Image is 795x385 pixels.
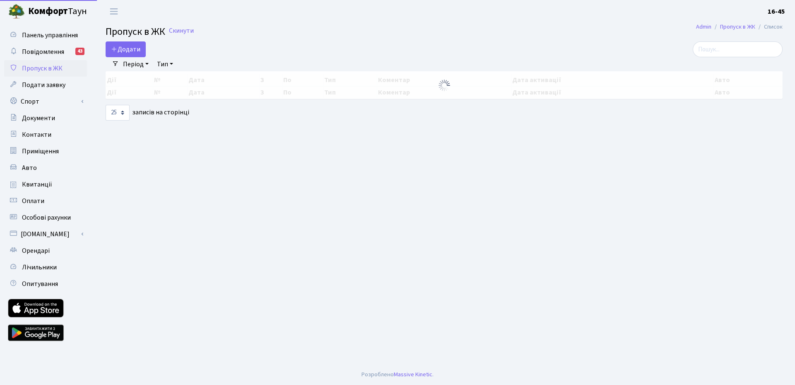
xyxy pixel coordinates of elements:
[22,263,57,272] span: Лічильники
[4,160,87,176] a: Авто
[4,126,87,143] a: Контакти
[693,41,783,57] input: Пошук...
[111,45,140,54] span: Додати
[22,31,78,40] span: Панель управління
[22,147,59,156] span: Приміщення
[104,5,124,18] button: Переключити навігацію
[22,163,37,172] span: Авто
[361,370,434,379] div: Розроблено .
[22,196,44,206] span: Оплати
[22,80,65,90] span: Подати заявку
[120,57,152,71] a: Період
[28,5,87,19] span: Таун
[4,176,87,193] a: Квитанції
[4,93,87,110] a: Спорт
[768,7,785,16] b: 16-45
[720,22,755,31] a: Пропуск в ЖК
[438,79,451,92] img: Обробка...
[22,47,64,56] span: Повідомлення
[4,143,87,160] a: Приміщення
[22,114,55,123] span: Документи
[684,18,795,36] nav: breadcrumb
[75,48,84,55] div: 43
[22,64,63,73] span: Пропуск в ЖК
[4,27,87,44] a: Панель управління
[4,276,87,292] a: Опитування
[22,213,71,222] span: Особові рахунки
[22,246,50,255] span: Орендарі
[106,105,189,121] label: записів на сторінці
[394,370,432,379] a: Massive Kinetic
[696,22,711,31] a: Admin
[755,22,783,31] li: Список
[4,259,87,276] a: Лічильники
[4,193,87,209] a: Оплати
[768,7,785,17] a: 16-45
[4,226,87,242] a: [DOMAIN_NAME]
[4,77,87,93] a: Подати заявку
[4,110,87,126] a: Документи
[4,209,87,226] a: Особові рахунки
[8,3,25,20] img: logo.png
[4,44,87,60] a: Повідомлення43
[28,5,68,18] b: Комфорт
[106,41,146,57] a: Додати
[22,180,52,189] span: Квитанції
[169,27,194,35] a: Скинути
[4,242,87,259] a: Орендарі
[106,24,165,39] span: Пропуск в ЖК
[4,60,87,77] a: Пропуск в ЖК
[106,105,130,121] select: записів на сторінці
[22,279,58,288] span: Опитування
[22,130,51,139] span: Контакти
[154,57,176,71] a: Тип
